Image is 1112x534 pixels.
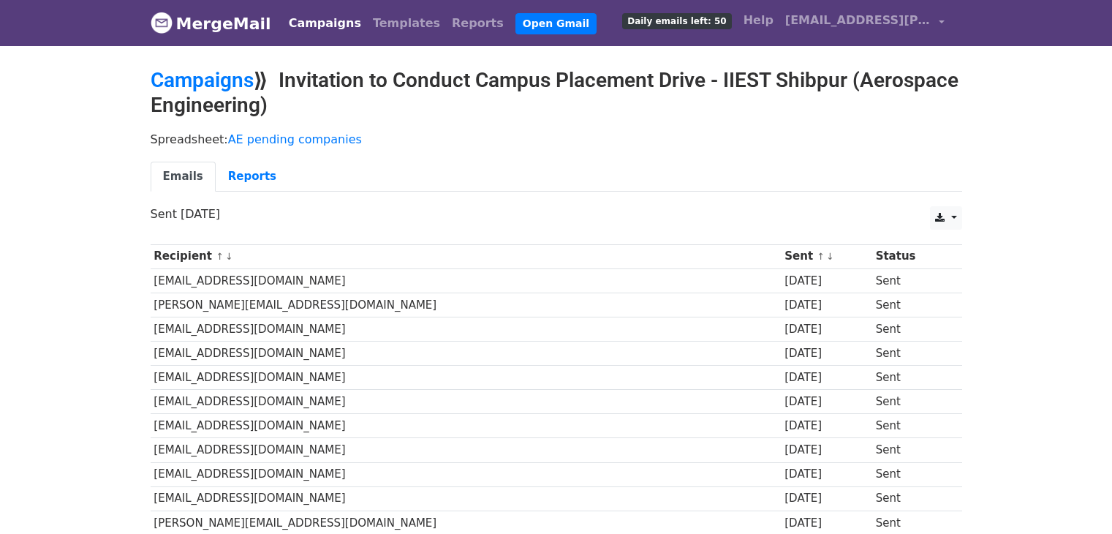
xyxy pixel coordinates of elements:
a: Help [738,6,779,35]
td: [EMAIL_ADDRESS][DOMAIN_NAME] [151,486,782,511]
td: [EMAIL_ADDRESS][DOMAIN_NAME] [151,462,782,486]
td: Sent [872,317,950,341]
td: Sent [872,390,950,414]
div: [DATE] [784,466,869,483]
div: [DATE] [784,394,869,410]
a: [EMAIL_ADDRESS][PERSON_NAME][DOMAIN_NAME] [779,6,950,40]
td: Sent [872,342,950,366]
a: ↑ [216,251,224,262]
td: Sent [872,414,950,438]
a: Emails [151,162,216,192]
td: [EMAIL_ADDRESS][DOMAIN_NAME] [151,414,782,438]
img: MergeMail logo [151,12,173,34]
a: Reports [216,162,289,192]
span: Daily emails left: 50 [622,13,731,29]
a: Daily emails left: 50 [616,6,737,35]
a: Templates [367,9,446,38]
td: [EMAIL_ADDRESS][DOMAIN_NAME] [151,366,782,390]
div: [DATE] [784,515,869,532]
td: Sent [872,268,950,293]
h2: ⟫ Invitation to Conduct Campus Placement Drive - IIEST Shibpur (Aerospace Engineering) [151,68,962,117]
div: [DATE] [784,369,869,386]
td: Sent [872,366,950,390]
th: Sent [781,244,871,268]
td: [EMAIL_ADDRESS][DOMAIN_NAME] [151,342,782,366]
td: Sent [872,438,950,462]
span: [EMAIL_ADDRESS][PERSON_NAME][DOMAIN_NAME] [785,12,931,29]
p: Spreadsheet: [151,132,962,147]
a: Campaigns [283,9,367,38]
div: [DATE] [784,345,869,362]
td: [PERSON_NAME][EMAIL_ADDRESS][DOMAIN_NAME] [151,293,782,317]
a: Reports [446,9,510,38]
td: Sent [872,486,950,511]
a: ↓ [225,251,233,262]
a: Campaigns [151,68,254,92]
a: ↓ [826,251,834,262]
div: [DATE] [784,418,869,435]
div: [DATE] [784,321,869,338]
div: [DATE] [784,297,869,314]
th: Status [872,244,950,268]
a: ↑ [817,251,825,262]
td: Sent [872,293,950,317]
p: Sent [DATE] [151,206,962,222]
a: AE pending companies [228,132,362,146]
th: Recipient [151,244,782,268]
td: [EMAIL_ADDRESS][DOMAIN_NAME] [151,438,782,462]
td: [EMAIL_ADDRESS][DOMAIN_NAME] [151,268,782,293]
div: [DATE] [784,273,869,290]
td: [EMAIL_ADDRESS][DOMAIN_NAME] [151,317,782,341]
div: [DATE] [784,490,869,507]
td: [EMAIL_ADDRESS][DOMAIN_NAME] [151,390,782,414]
a: MergeMail [151,8,271,39]
a: Open Gmail [515,13,597,34]
td: Sent [872,462,950,486]
div: [DATE] [784,442,869,459]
